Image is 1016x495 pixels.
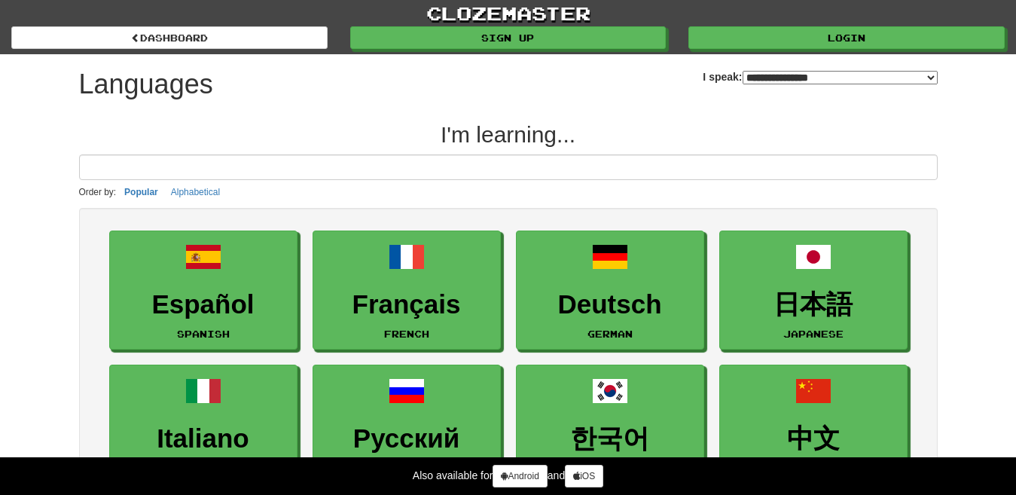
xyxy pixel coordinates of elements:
h3: Español [117,290,289,319]
label: I speak: [703,69,937,84]
select: I speak: [743,71,938,84]
a: 日本語Japanese [719,231,908,350]
h3: Français [321,290,493,319]
a: 中文Mandarin Chinese [719,365,908,484]
a: ItalianoItalian [109,365,297,484]
h3: 日本語 [728,290,899,319]
a: Sign up [350,26,667,49]
h1: Languages [79,69,213,99]
small: French [384,328,429,339]
a: dashboard [11,26,328,49]
h3: 中文 [728,424,899,454]
a: iOS [565,465,603,487]
h2: I'm learning... [79,122,938,147]
h3: Italiano [117,424,289,454]
small: Order by: [79,187,117,197]
h3: Deutsch [524,290,696,319]
a: DeutschGerman [516,231,704,350]
h3: Русский [321,424,493,454]
a: FrançaisFrench [313,231,501,350]
a: РусскийRussian [313,365,501,484]
a: Login [688,26,1005,49]
small: Japanese [783,328,844,339]
button: Popular [120,184,163,200]
h3: 한국어 [524,424,696,454]
small: German [587,328,633,339]
small: Spanish [177,328,230,339]
a: Android [493,465,547,487]
button: Alphabetical [166,184,224,200]
a: 한국어[DEMOGRAPHIC_DATA] [516,365,704,484]
a: EspañolSpanish [109,231,297,350]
